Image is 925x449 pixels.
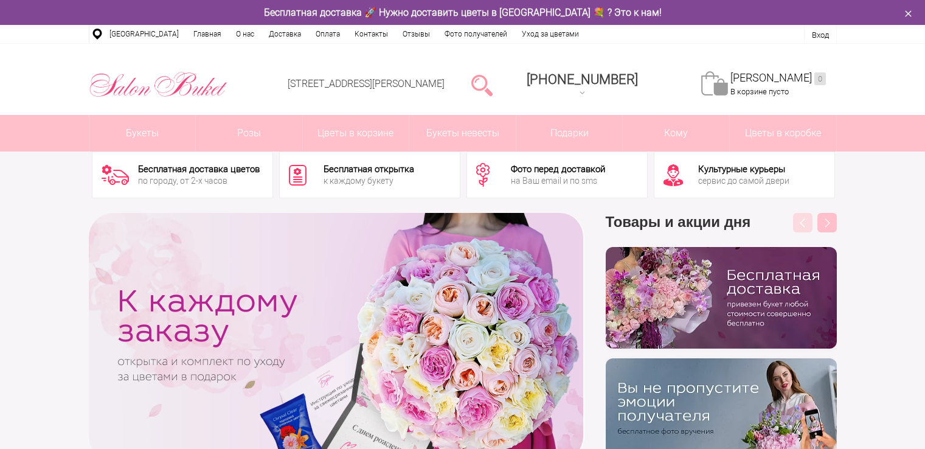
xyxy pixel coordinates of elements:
[324,176,414,185] div: к каждому букету
[138,176,260,185] div: по городу, от 2-х часов
[814,72,826,85] ins: 0
[409,115,516,151] a: Букеты невесты
[623,115,729,151] span: Кому
[229,25,262,43] a: О нас
[511,165,605,174] div: Фото перед доставкой
[196,115,302,151] a: Розы
[514,25,586,43] a: Уход за цветами
[89,69,228,100] img: Цветы Нижний Новгород
[812,30,829,40] a: Вход
[730,71,826,85] a: [PERSON_NAME]
[730,87,789,96] span: В корзине пусто
[817,213,837,232] button: Next
[698,176,789,185] div: сервис до самой двери
[606,213,837,247] h3: Товары и акции дня
[262,25,308,43] a: Доставка
[606,247,837,349] img: hpaj04joss48rwypv6hbykmvk1dj7zyr.png.webp
[527,72,638,87] span: [PHONE_NUMBER]
[102,25,186,43] a: [GEOGRAPHIC_DATA]
[324,165,414,174] div: Бесплатная открытка
[89,115,196,151] a: Букеты
[303,115,409,151] a: Цветы в корзине
[519,68,645,102] a: [PHONE_NUMBER]
[288,78,445,89] a: [STREET_ADDRESS][PERSON_NAME]
[80,6,846,19] div: Бесплатная доставка 🚀 Нужно доставить цветы в [GEOGRAPHIC_DATA] 💐 ? Это к нам!
[138,165,260,174] div: Бесплатная доставка цветов
[347,25,395,43] a: Контакты
[395,25,437,43] a: Отзывы
[516,115,623,151] a: Подарки
[308,25,347,43] a: Оплата
[186,25,229,43] a: Главная
[511,176,605,185] div: на Ваш email и по sms
[730,115,836,151] a: Цветы в коробке
[698,165,789,174] div: Культурные курьеры
[437,25,514,43] a: Фото получателей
